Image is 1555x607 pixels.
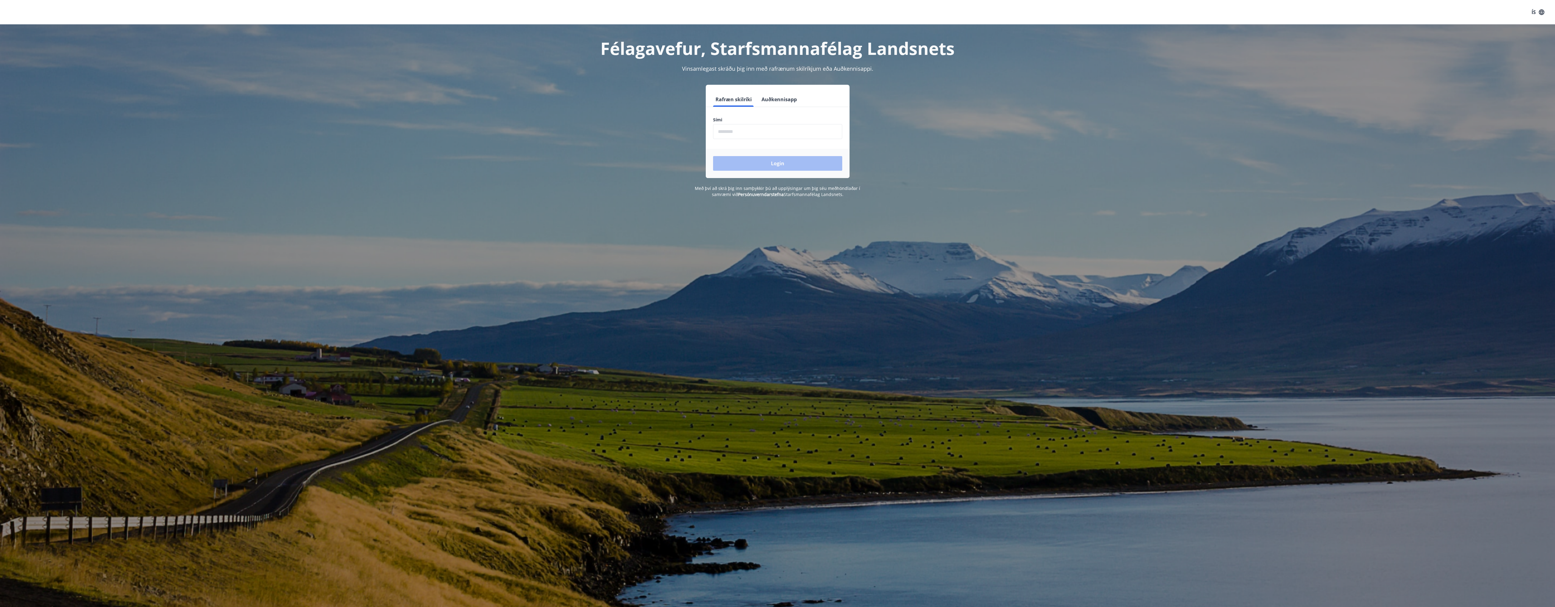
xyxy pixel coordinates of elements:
span: Með því að skrá þig inn samþykkir þú að upplýsingar um þig séu meðhöndlaðar í samræmi við Starfsm... [695,185,860,197]
button: Auðkennisapp [759,92,799,107]
a: Persónuverndarstefna [738,191,784,197]
label: Sími [713,117,842,123]
button: Rafræn skilríki [713,92,754,107]
h1: Félagavefur, Starfsmannafélag Landsnets [566,37,990,60]
span: Vinsamlegast skráðu þig inn með rafrænum skilríkjum eða Auðkennisappi. [682,65,873,72]
button: ÍS [1528,7,1548,18]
